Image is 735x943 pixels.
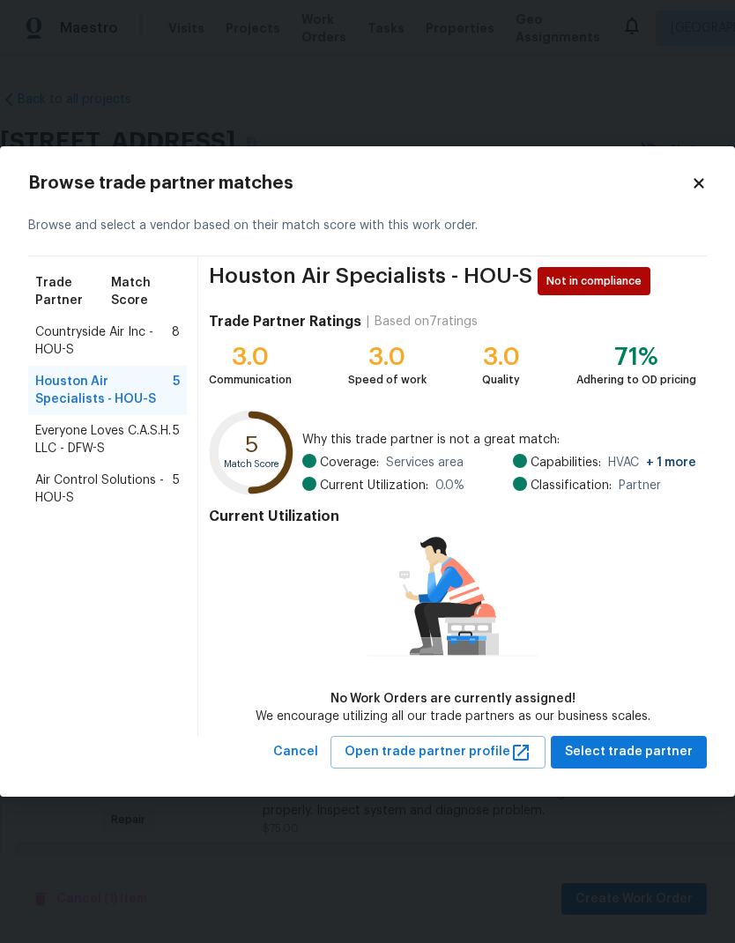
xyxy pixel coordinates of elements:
span: Capabilities: [531,454,601,471]
div: Based on 7 ratings [375,313,478,330]
span: Why this trade partner is not a great match: [302,431,696,449]
span: 5 [173,471,180,507]
span: Current Utilization: [320,477,428,494]
span: Select trade partner [565,741,693,763]
span: Cancel [273,741,318,763]
span: + 1 more [646,457,696,469]
span: Not in compliance [546,272,649,290]
div: We encourage utilizing all our trade partners as our business scales. [256,708,650,725]
div: 71% [576,348,696,366]
div: 3.0 [482,348,520,366]
span: Air Control Solutions - HOU-S [35,471,173,507]
text: 5 [245,434,259,457]
button: Select trade partner [551,736,707,769]
span: 0.0 % [435,477,464,494]
span: Everyone Loves C.A.S.H. LLC - DFW-S [35,422,173,457]
div: Adhering to OD pricing [576,371,696,389]
span: Houston Air Specialists - HOU-S [209,267,532,295]
span: Countryside Air Inc - HOU-S [35,323,172,359]
text: Match Score [224,459,280,469]
div: Speed of work [348,371,427,389]
span: 5 [173,422,180,457]
span: 5 [173,373,180,408]
span: Houston Air Specialists - HOU-S [35,373,173,408]
div: 3.0 [209,348,292,366]
div: Communication [209,371,292,389]
h2: Browse trade partner matches [28,174,691,192]
h4: Current Utilization [209,508,696,525]
button: Open trade partner profile [330,736,546,769]
h4: Trade Partner Ratings [209,313,361,330]
span: Coverage: [320,454,379,471]
span: Partner [619,477,661,494]
span: Services area [386,454,464,471]
span: Match Score [111,274,180,309]
span: HVAC [608,454,696,471]
div: Browse and select a vendor based on their match score with this work order. [28,196,707,256]
div: No Work Orders are currently assigned! [256,690,650,708]
button: Cancel [266,736,325,769]
span: 8 [172,323,180,359]
span: Classification: [531,477,612,494]
span: Trade Partner [35,274,111,309]
div: | [361,313,375,330]
div: Quality [482,371,520,389]
div: 3.0 [348,348,427,366]
span: Open trade partner profile [345,741,531,763]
